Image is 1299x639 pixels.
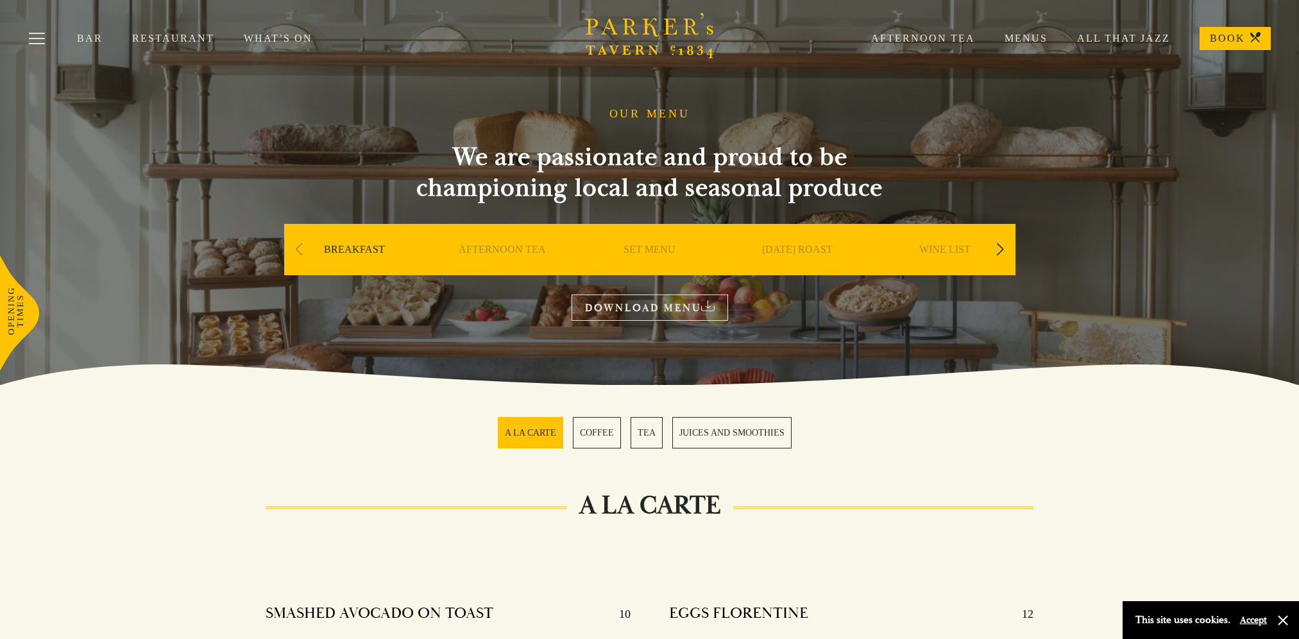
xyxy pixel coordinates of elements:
[1240,614,1267,626] button: Accept
[266,604,493,624] h4: SMASHED AVOCADO ON TOAST
[393,142,906,203] h2: We are passionate and proud to be championing local and seasonal produce
[459,243,546,294] a: AFTERNOON TEA
[631,417,663,448] a: 3 / 4
[609,107,690,121] h1: OUR MENU
[874,224,1015,314] div: 5 / 9
[432,224,573,314] div: 2 / 9
[566,490,733,521] h2: A LA CARTE
[762,243,833,294] a: [DATE] ROAST
[324,243,385,294] a: BREAKFAST
[1009,604,1033,624] p: 12
[498,417,563,448] a: 1 / 4
[284,224,425,314] div: 1 / 9
[992,235,1009,264] div: Next slide
[624,243,675,294] a: SET MENU
[572,294,728,321] a: DOWNLOAD MENU
[579,224,720,314] div: 3 / 9
[672,417,792,448] a: 4 / 4
[1277,614,1289,627] button: Close and accept
[573,417,621,448] a: 2 / 4
[727,224,868,314] div: 4 / 9
[1135,611,1230,629] p: This site uses cookies.
[606,604,631,624] p: 10
[669,604,808,624] h4: EGGS FLORENTINE
[291,235,308,264] div: Previous slide
[919,243,971,294] a: WINE LIST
